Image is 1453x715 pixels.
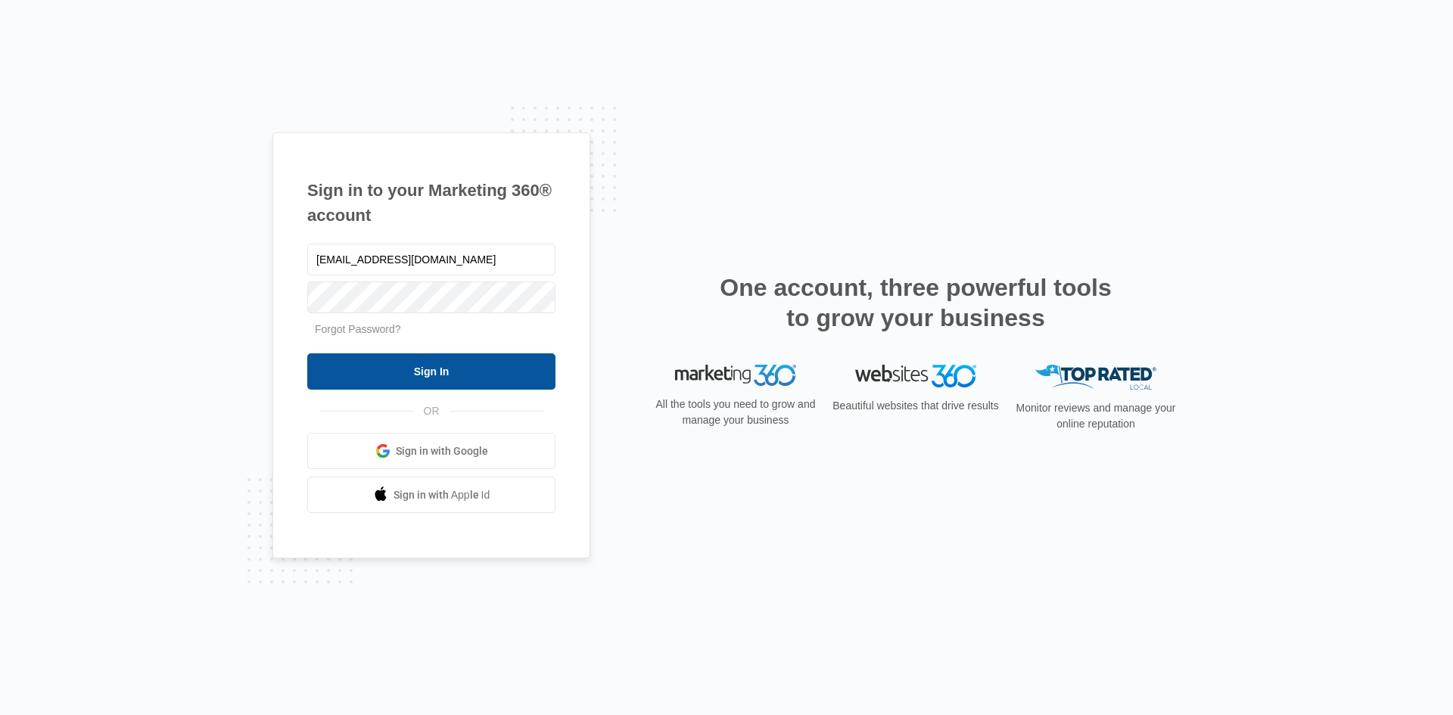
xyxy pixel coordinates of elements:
p: Beautiful websites that drive results [831,398,1000,414]
input: Email [307,244,555,275]
input: Sign In [307,353,555,390]
h1: Sign in to your Marketing 360® account [307,178,555,228]
span: Sign in with Apple Id [394,487,490,503]
span: OR [413,403,450,419]
a: Sign in with Google [307,433,555,469]
h2: One account, three powerful tools to grow your business [715,272,1116,333]
span: Sign in with Google [396,443,488,459]
img: Top Rated Local [1035,365,1156,390]
a: Sign in with Apple Id [307,477,555,513]
img: Marketing 360 [675,365,796,386]
p: Monitor reviews and manage your online reputation [1011,400,1181,432]
img: Websites 360 [855,365,976,387]
p: All the tools you need to grow and manage your business [651,396,820,428]
a: Forgot Password? [315,323,401,335]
